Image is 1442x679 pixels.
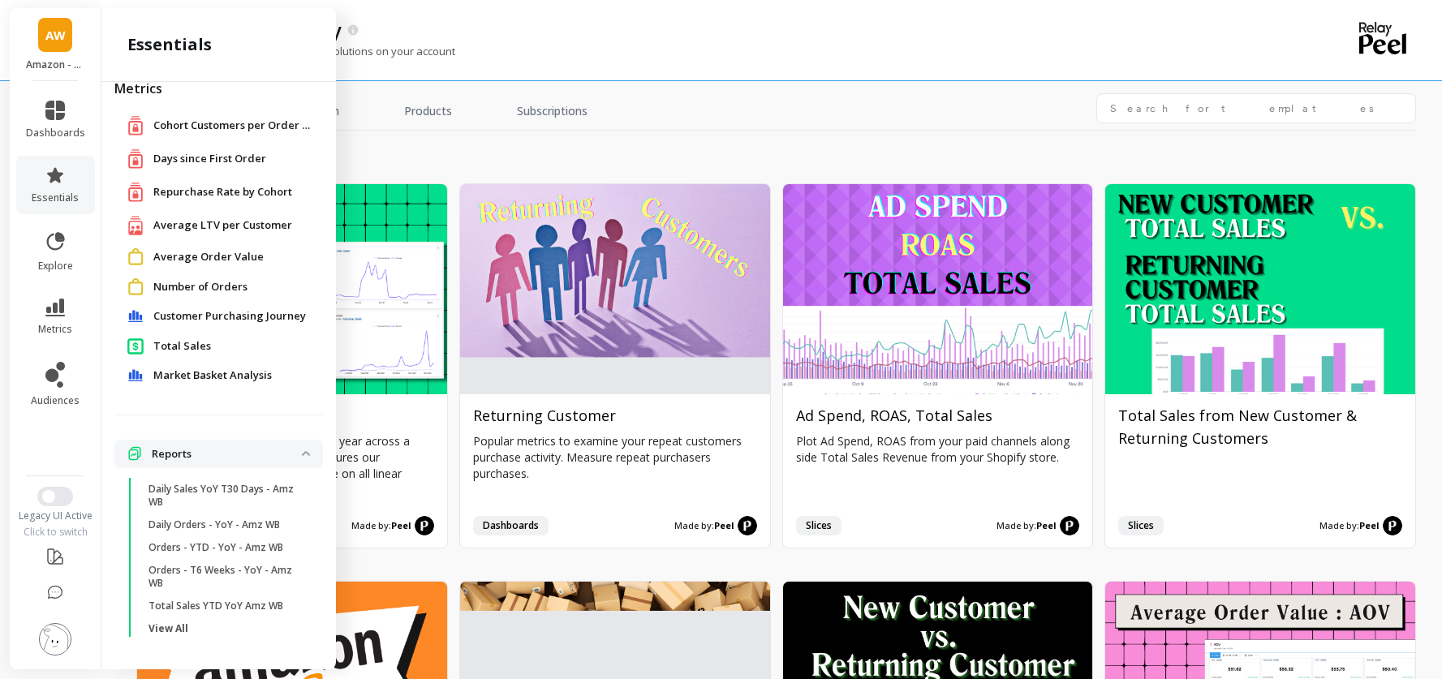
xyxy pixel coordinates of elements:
[153,249,264,265] span: Average Order Value
[45,26,66,45] span: AW
[10,526,101,539] div: Click to switch
[152,446,302,462] p: Reports
[153,279,248,295] span: Number of Orders
[136,147,1416,170] h2: growth
[31,394,80,407] span: audiences
[153,151,266,167] span: Days since First Order
[153,217,292,234] span: Average LTV per Customer
[32,191,79,204] span: essentials
[302,451,310,456] img: down caret icon
[497,93,607,131] a: Subscriptions
[385,93,471,131] a: Products
[149,599,283,612] p: Total Sales YTD YoY Amz WB
[1096,93,1416,123] input: Search for templates
[26,58,85,71] p: Amazon - Wallabaga
[127,215,144,235] img: navigation item icon
[114,79,323,98] h2: Metrics
[38,260,73,273] span: explore
[127,310,144,323] img: navigation item icon
[127,148,144,169] img: navigation item icon
[127,446,142,461] img: navigation item icon
[153,338,211,355] span: Total Sales
[38,323,72,336] span: metrics
[26,127,85,140] span: dashboards
[136,93,607,131] nav: Tabs
[149,483,303,509] p: Daily Sales YoY T30 Days - Amz WB
[153,308,306,324] span: Customer Purchasing Journey
[149,622,188,635] p: View All
[127,278,144,295] img: navigation item icon
[127,115,144,135] img: navigation item icon
[127,337,144,355] img: navigation item icon
[10,509,101,522] div: Legacy UI Active
[37,487,73,506] button: Switch to New UI
[153,184,292,200] span: Repurchase Rate by Cohort
[127,182,144,202] img: navigation item icon
[153,367,272,384] span: Market Basket Analysis
[153,118,316,134] span: Cohort Customers per Order Count
[149,541,283,554] p: Orders - YTD - YoY - Amz WB
[149,564,303,590] p: Orders - T6 Weeks - YoY - Amz WB
[127,33,212,56] h2: essentials
[39,623,71,655] img: profile picture
[127,248,144,265] img: navigation item icon
[127,369,144,382] img: navigation item icon
[149,518,280,531] p: Daily Orders - YoY - Amz WB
